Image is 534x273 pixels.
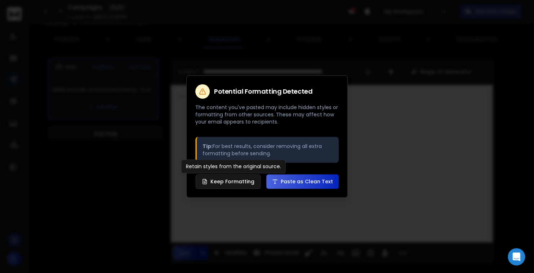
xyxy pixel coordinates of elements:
[195,104,339,125] p: The content you've pasted may include hidden styles or formatting from other sources. These may a...
[181,160,285,173] div: Retain styles from the original source.
[203,143,213,150] strong: Tip:
[214,88,312,95] h2: Potential Formatting Detected
[508,248,525,265] div: Open Intercom Messenger
[266,174,339,189] button: Paste as Clean Text
[196,174,261,189] button: Keep Formatting
[203,143,333,157] p: For best results, consider removing all extra formatting before sending.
